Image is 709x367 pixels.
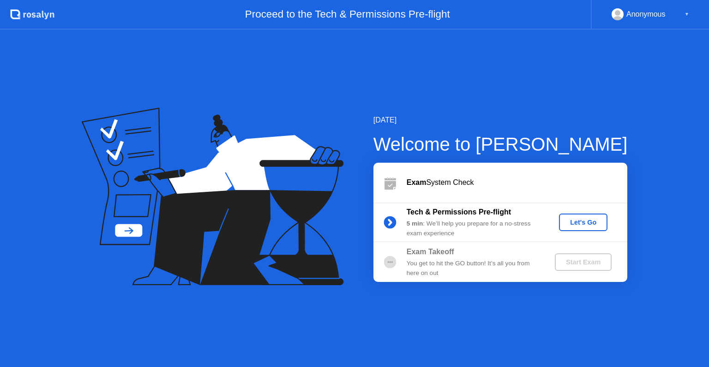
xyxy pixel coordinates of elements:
div: [DATE] [373,115,628,126]
b: Exam [407,178,427,186]
div: : We’ll help you prepare for a no-stress exam experience [407,219,540,238]
div: Welcome to [PERSON_NAME] [373,130,628,158]
div: You get to hit the GO button! It’s all you from here on out [407,259,540,278]
div: System Check [407,177,627,188]
button: Let's Go [559,214,607,231]
div: ▼ [685,8,689,20]
div: Anonymous [626,8,666,20]
b: 5 min [407,220,423,227]
b: Tech & Permissions Pre-flight [407,208,511,216]
button: Start Exam [555,253,612,271]
div: Start Exam [559,258,608,266]
b: Exam Takeoff [407,248,454,256]
div: Let's Go [563,219,604,226]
